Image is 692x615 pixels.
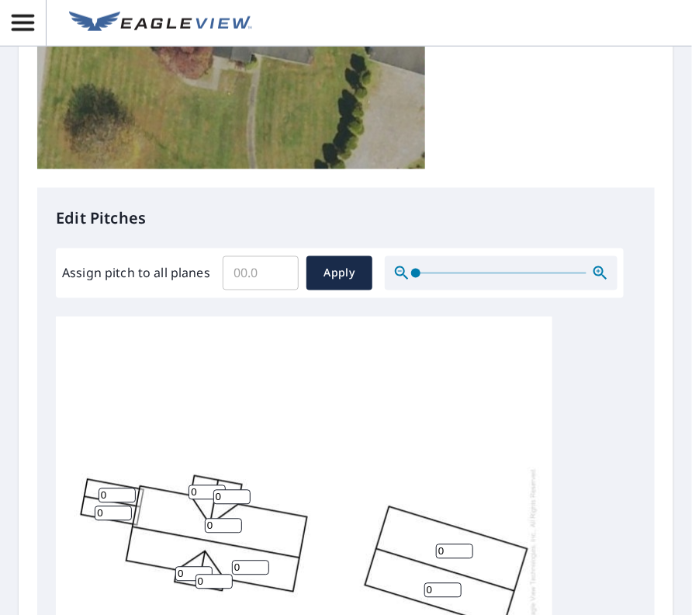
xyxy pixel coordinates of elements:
[56,207,636,230] p: Edit Pitches
[69,12,252,35] img: EV Logo
[62,264,210,283] label: Assign pitch to all planes
[319,264,360,283] span: Apply
[223,252,299,295] input: 00.0
[306,256,372,290] button: Apply
[60,2,261,44] a: EV Logo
